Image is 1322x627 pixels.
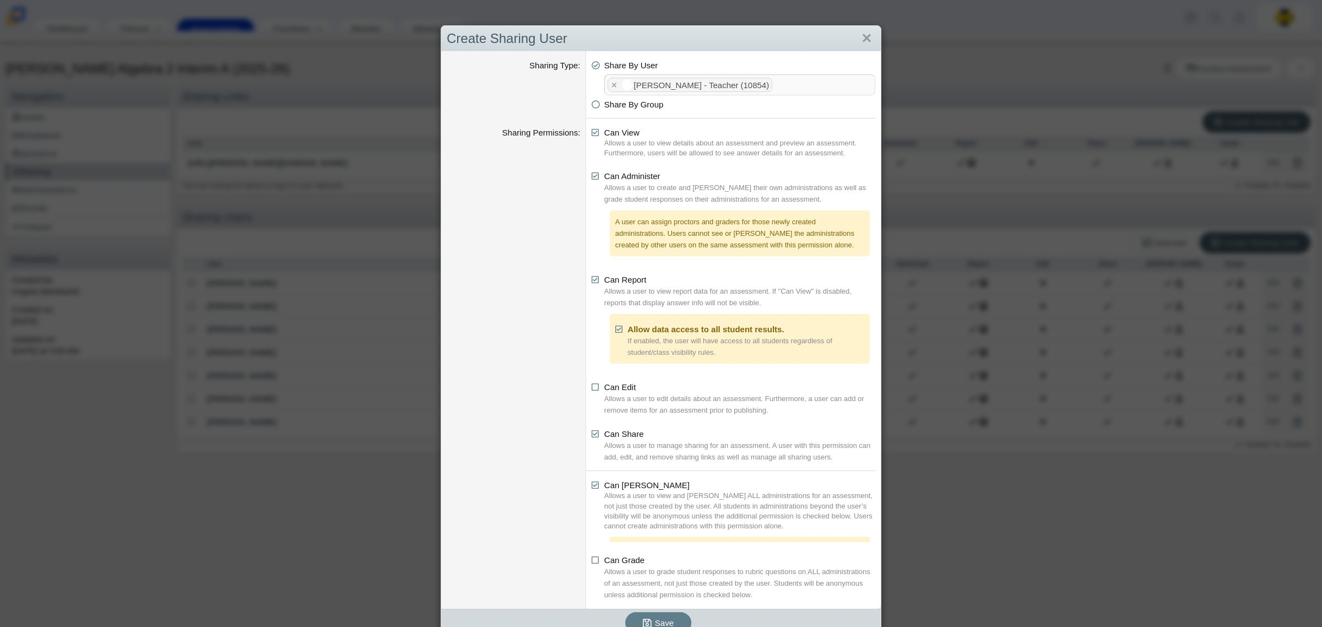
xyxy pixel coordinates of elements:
[858,29,875,48] a: Close
[610,82,619,89] x: remove tag
[604,555,644,565] span: Can Grade
[622,79,633,90] img: souad.eddahioui.DhkFvb
[604,440,875,463] dfn: Allows a user to manage sharing for an assessment. A user with this permission can add, edit, and...
[610,210,870,256] div: A user can assign proctors and graders for those newly created administrations. Users cannot see ...
[604,61,658,70] span: Share By User
[604,171,660,181] span: Can Administer
[634,80,770,90] span: [PERSON_NAME] - Teacher (10854)
[529,61,580,70] label: Sharing Type
[604,138,875,158] dfn: Allows a user to view details about an assessment and preview an assessment. Furthermore, users w...
[604,429,644,439] span: Can Share
[604,275,647,284] span: Can Report
[604,566,875,601] dfn: Allows a user to grade student responses to rubric questions on ALL administrations of an assessm...
[604,480,690,490] span: Can [PERSON_NAME]
[604,128,640,137] span: Can View
[502,128,581,137] label: Sharing Permissions
[627,335,864,358] dfn: If enabled, the user will have access to all students regardless of student/class visibility rules.
[604,182,875,256] dfn: Allows a user to create and [PERSON_NAME] their own administrations as well as grade student resp...
[608,78,772,92] tag: Souad Eddahioui - Teacher (10854)
[604,285,875,309] dfn: Allows a user to view report data for an assessment. If "Can View" is disabled, reports that disp...
[604,393,875,416] dfn: Allows a user to edit details about an assessment. Furthermore, a user can add or remove items fo...
[604,100,664,109] span: Share By Group
[604,382,636,392] span: Can Edit
[604,491,875,531] dfn: Allows a user to view and [PERSON_NAME] ALL administrations for an assessment, not just those cre...
[604,74,875,95] tags: ​
[441,26,881,52] div: Create Sharing User
[627,325,784,334] b: Allow data access to all student results.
